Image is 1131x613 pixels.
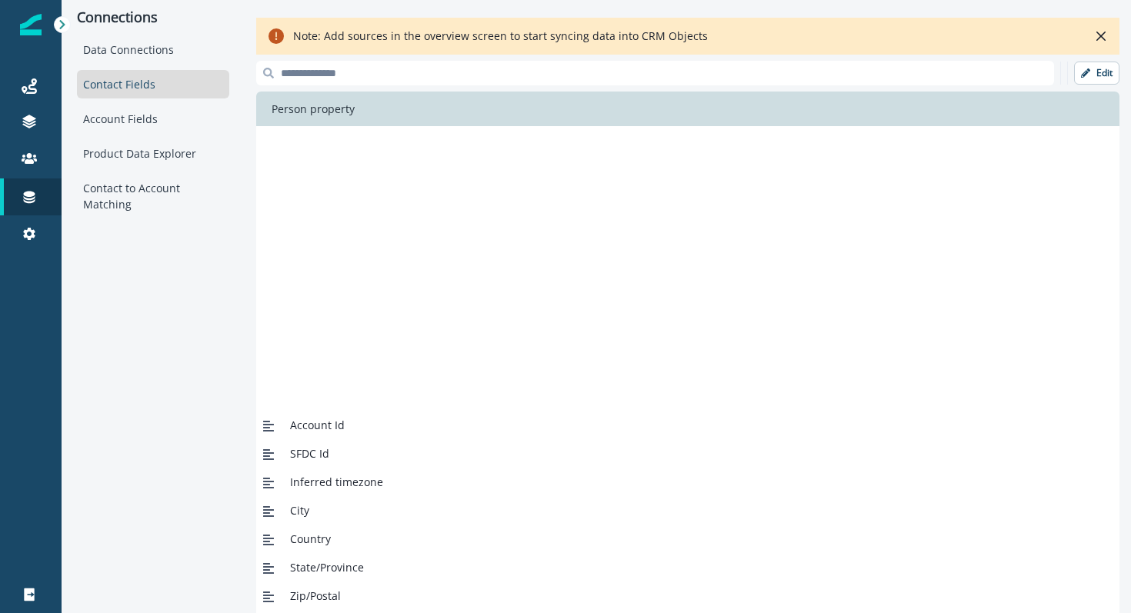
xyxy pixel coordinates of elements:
p: Person property [265,101,361,117]
span: Zip/Postal [290,588,341,604]
div: Account Fields [77,105,229,133]
span: Inferred timezone [290,474,383,490]
span: Account Id [290,417,345,433]
div: Data Connections [77,35,229,64]
span: City [290,502,309,518]
span: Country [290,531,331,547]
div: Contact Fields [77,70,229,98]
button: Close [1089,24,1113,48]
img: Inflection [20,14,42,35]
div: Product Data Explorer [77,139,229,168]
button: Edit [1074,62,1119,85]
span: SFDC Id [290,445,329,461]
span: State/Province [290,559,364,575]
div: Contact to Account Matching [77,174,229,218]
p: Edit [1096,68,1113,78]
div: Note: Add sources in the overview screen to start syncing data into CRM Objects [293,27,708,45]
p: Connections [77,9,229,26]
